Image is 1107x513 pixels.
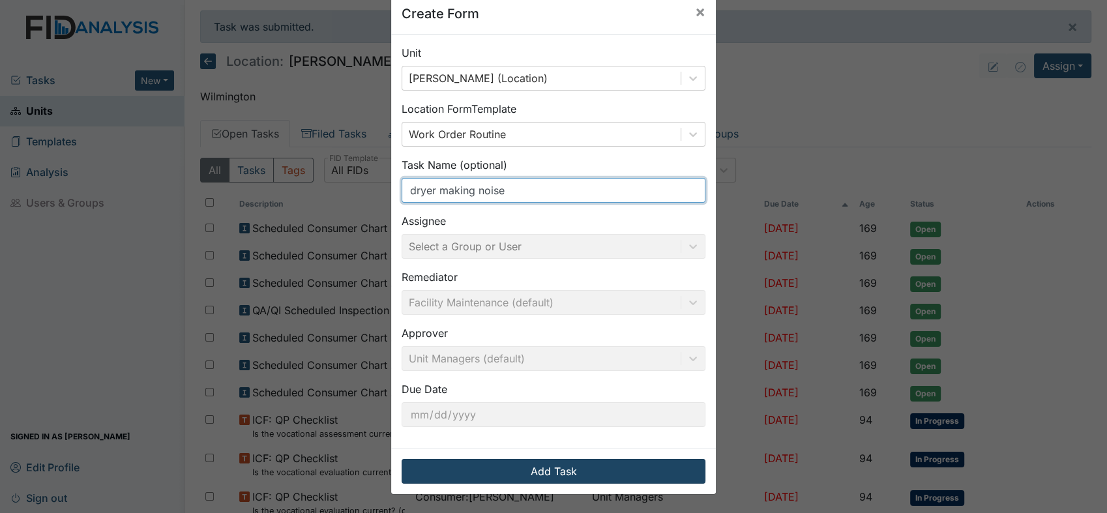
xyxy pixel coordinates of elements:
[402,213,446,229] label: Assignee
[402,325,448,341] label: Approver
[409,70,548,86] div: [PERSON_NAME] (Location)
[402,157,507,173] label: Task Name (optional)
[402,459,705,484] button: Add Task
[402,269,458,285] label: Remediator
[402,101,516,117] label: Location Form Template
[402,4,479,23] h5: Create Form
[402,45,421,61] label: Unit
[402,381,447,397] label: Due Date
[695,2,705,21] span: ×
[409,126,506,142] div: Work Order Routine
